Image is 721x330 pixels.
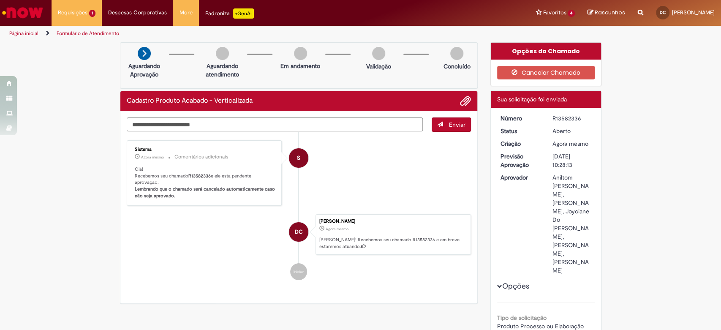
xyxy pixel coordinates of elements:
[552,139,592,148] div: 30/09/2025 15:28:13
[497,95,567,103] span: Sua solicitação foi enviada
[127,97,253,105] h2: Cadastro Produto Acabado - Verticalizada Histórico de tíquete
[660,10,666,15] span: DC
[1,4,44,21] img: ServiceNow
[552,127,592,135] div: Aberto
[319,219,466,224] div: [PERSON_NAME]
[450,47,463,60] img: img-circle-grey.png
[289,222,308,242] div: Diely Carvalho
[443,62,470,71] p: Concluído
[552,152,592,169] div: [DATE] 10:28:13
[326,226,348,232] time: 30/09/2025 15:28:13
[494,152,546,169] dt: Previsão Aprovação
[672,9,715,16] span: [PERSON_NAME]
[233,8,254,19] p: +GenAi
[326,226,348,232] span: Agora mesmo
[449,121,465,128] span: Enviar
[497,314,547,322] b: Tipo de solicitação
[180,8,193,17] span: More
[552,140,588,147] span: Agora mesmo
[552,114,592,123] div: R13582336
[108,8,167,17] span: Despesas Corporativas
[319,237,466,250] p: [PERSON_NAME]! Recebemos seu chamado R13582336 e em breve estaremos atuando.
[289,148,308,168] div: System
[497,322,584,330] span: Produto Processo ou Elaboração
[543,8,566,17] span: Favoritos
[294,47,307,60] img: img-circle-grey.png
[9,30,38,37] a: Página inicial
[127,117,423,132] textarea: Digite sua mensagem aqui...
[135,147,275,152] div: Sistema
[494,114,546,123] dt: Número
[552,173,592,275] div: Aniltom [PERSON_NAME], [PERSON_NAME], Joyciane Do [PERSON_NAME], [PERSON_NAME], [PERSON_NAME]
[135,186,276,199] b: Lembrando que o chamado será cancelado automaticamente caso não seja aprovado.
[57,30,119,37] a: Formulário de Atendimento
[588,9,625,17] a: Rascunhos
[188,173,211,179] b: R13582336
[494,139,546,148] dt: Criação
[205,8,254,19] div: Padroniza
[568,10,575,17] span: 4
[202,62,243,79] p: Aguardando atendimento
[6,26,474,41] ul: Trilhas de página
[280,62,320,70] p: Em andamento
[432,117,471,132] button: Enviar
[174,153,229,161] small: Comentários adicionais
[124,62,165,79] p: Aguardando Aprovação
[372,47,385,60] img: img-circle-grey.png
[89,10,95,17] span: 1
[491,43,601,60] div: Opções do Chamado
[138,47,151,60] img: arrow-next.png
[216,47,229,60] img: img-circle-grey.png
[295,222,303,242] span: DC
[595,8,625,16] span: Rascunhos
[497,66,595,79] button: Cancelar Chamado
[135,166,275,199] p: Olá! Recebemos seu chamado e ele esta pendente aprovação.
[141,155,164,160] time: 30/09/2025 15:28:28
[460,95,471,106] button: Adicionar anexos
[494,173,546,182] dt: Aprovador
[127,132,471,289] ul: Histórico de tíquete
[127,214,471,255] li: Diely Carvalho
[141,155,164,160] span: Agora mesmo
[494,127,546,135] dt: Status
[366,62,391,71] p: Validação
[552,140,588,147] time: 30/09/2025 15:28:13
[297,148,300,168] span: S
[58,8,87,17] span: Requisições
